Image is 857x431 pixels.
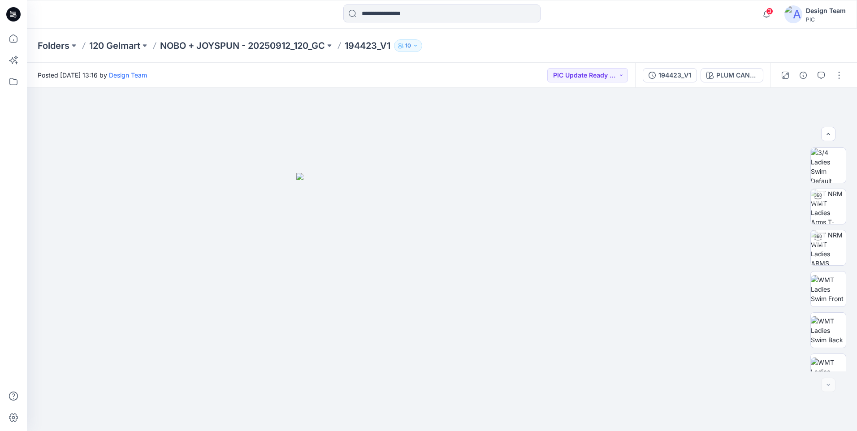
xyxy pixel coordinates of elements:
[811,316,846,345] img: WMT Ladies Swim Back
[405,41,411,51] p: 10
[38,39,69,52] a: Folders
[38,70,147,80] span: Posted [DATE] 13:16 by
[784,5,802,23] img: avatar
[394,39,422,52] button: 10
[811,148,846,183] img: 3/4 Ladies Swim Default
[643,68,697,82] button: 194423_V1
[658,70,691,80] div: 194423_V1
[806,16,846,23] div: PIC
[296,173,588,431] img: eyJhbGciOiJIUzI1NiIsImtpZCI6IjAiLCJzbHQiOiJzZXMiLCJ0eXAiOiJKV1QifQ.eyJkYXRhIjp7InR5cGUiOiJzdG9yYW...
[811,275,846,303] img: WMT Ladies Swim Front
[701,68,763,82] button: PLUM CANDY
[811,358,846,386] img: WMT Ladies Swim Left
[766,8,773,15] span: 3
[345,39,390,52] p: 194423_V1
[160,39,325,52] a: NOBO + JOYSPUN - 20250912_120_GC
[109,71,147,79] a: Design Team
[806,5,846,16] div: Design Team
[796,68,810,82] button: Details
[811,189,846,224] img: TT NRM WMT Ladies Arms T-POSE
[716,70,757,80] div: PLUM CANDY
[89,39,140,52] a: 120 Gelmart
[811,230,846,265] img: TT NRM WMT Ladies ARMS DOWN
